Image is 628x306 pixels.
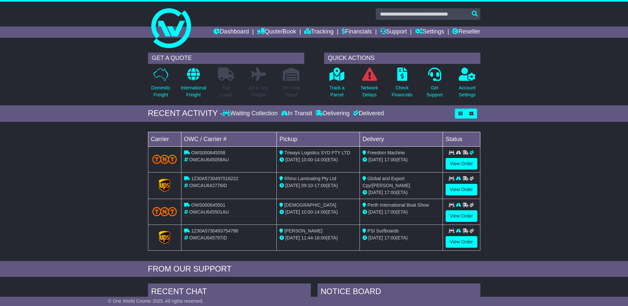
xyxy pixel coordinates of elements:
[314,209,326,215] span: 14:00
[368,157,383,162] span: [DATE]
[191,202,225,208] span: OWS000645501
[301,183,313,188] span: 09:10
[329,67,345,102] a: Track aParcel
[329,84,345,98] p: Track a Parcel
[181,132,277,146] td: OWC / Carrier #
[279,110,314,117] div: In Transit
[446,184,477,195] a: View Order
[446,236,477,248] a: View Order
[452,26,480,38] a: Reseller
[218,84,234,98] p: Full Loads
[361,67,378,102] a: NetworkDelays
[257,26,296,38] a: Quote/Book
[189,183,227,188] span: OWCAU642776ID
[459,84,476,98] p: Account Settings
[249,84,268,98] p: Air & Sea Freight
[279,234,357,241] div: - (ETA)
[148,132,181,146] td: Carrier
[152,155,177,164] img: TNT_Domestic.png
[324,53,480,64] div: QUICK ACTIONS
[360,132,443,146] td: Delivery
[384,157,396,162] span: 17:00
[351,110,384,117] div: Delivered
[191,176,238,181] span: 1Z30A5730497516222
[314,183,326,188] span: 17:00
[362,156,440,163] div: (ETA)
[314,110,351,117] div: Delivering
[279,209,357,216] div: - (ETA)
[384,190,396,195] span: 17:00
[284,176,336,181] span: Rhino Laminating Pty Ltd
[392,84,412,98] p: Check Financials
[314,235,326,240] span: 16:00
[384,209,396,215] span: 17:00
[181,84,206,98] p: International Freight
[189,157,229,162] span: OWCAU645058AU
[284,150,350,155] span: Triways Logistics SYD PTY LTD
[285,209,300,215] span: [DATE]
[222,110,279,117] div: Waiting Collection
[380,26,407,38] a: Support
[285,157,300,162] span: [DATE]
[391,67,413,102] a: CheckFinancials
[151,67,170,102] a: DomesticFreight
[317,283,480,301] div: NOTICE BOARD
[304,26,333,38] a: Tracking
[426,84,443,98] p: Get Support
[314,157,326,162] span: 14:00
[284,228,322,233] span: [PERSON_NAME]
[362,234,440,241] div: (ETA)
[285,183,300,188] span: [DATE]
[148,264,480,274] div: FROM OUR SUPPORT
[180,67,207,102] a: InternationalFreight
[159,231,170,244] img: GetCarrierServiceLogo
[148,109,223,118] div: RECENT ACTIVITY -
[362,189,440,196] div: (ETA)
[189,235,227,240] span: OWCAU645797ID
[282,84,300,98] p: Air / Sea Depot
[191,228,238,233] span: 1Z30A5730493754786
[191,150,225,155] span: OWS000645058
[108,298,204,304] span: © One World Courier 2025. All rights reserved.
[367,202,429,208] span: Perth International Boat Show
[426,67,443,102] a: GetSupport
[415,26,444,38] a: Settings
[301,157,313,162] span: 10:00
[446,158,477,170] a: View Order
[159,179,170,192] img: GetCarrierServiceLogo
[148,283,311,301] div: RECENT CHAT
[284,202,336,208] span: [DEMOGRAPHIC_DATA]
[443,132,480,146] td: Status
[368,235,383,240] span: [DATE]
[189,209,229,215] span: OWCAU645501AU
[151,84,170,98] p: Domestic Freight
[214,26,249,38] a: Dashboard
[279,182,357,189] div: - (ETA)
[367,150,405,155] span: Freedom Machine
[384,235,396,240] span: 17:00
[285,235,300,240] span: [DATE]
[368,209,383,215] span: [DATE]
[459,67,476,102] a: AccountSettings
[446,210,477,222] a: View Order
[367,228,399,233] span: PSI Surfboards
[361,84,378,98] p: Network Delays
[277,132,360,146] td: Pickup
[152,207,177,216] img: TNT_Domestic.png
[368,190,383,195] span: [DATE]
[362,176,410,188] span: Global and Export Cpy/[PERSON_NAME]
[148,53,304,64] div: GET A QUOTE
[301,235,313,240] span: 11:44
[301,209,313,215] span: 10:00
[362,209,440,216] div: (ETA)
[342,26,372,38] a: Financials
[279,156,357,163] div: - (ETA)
